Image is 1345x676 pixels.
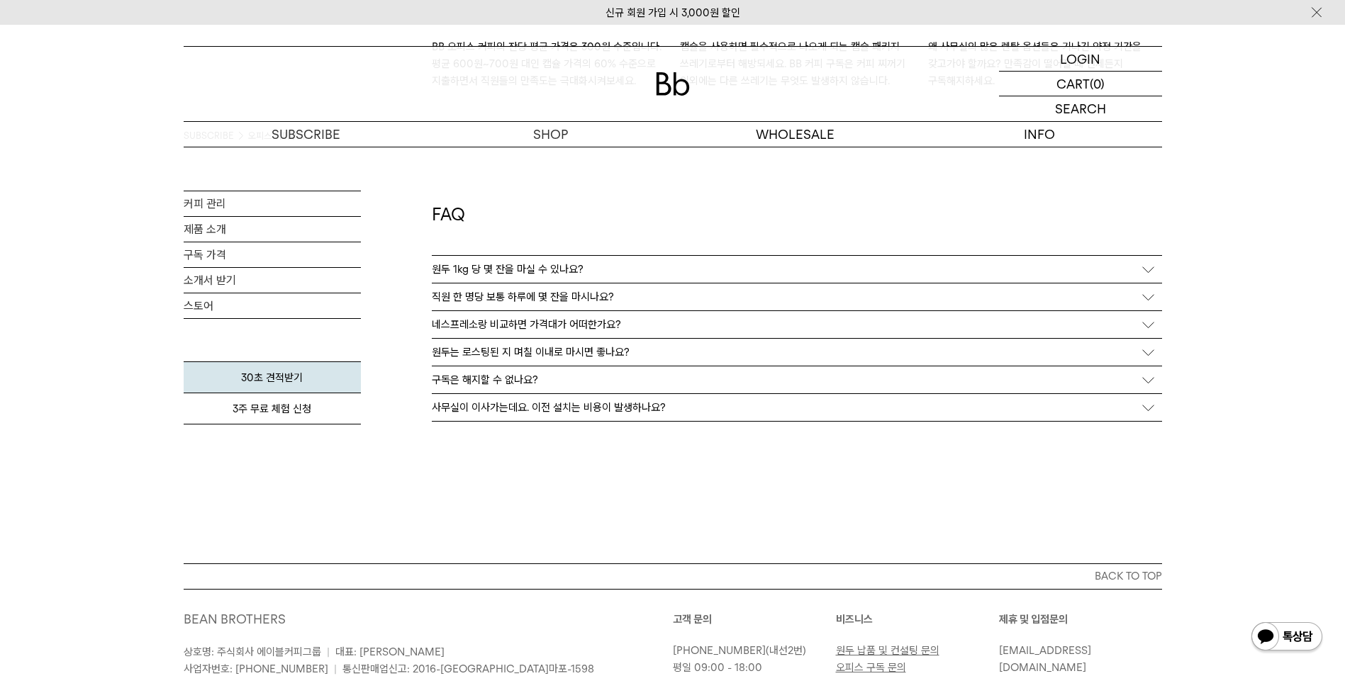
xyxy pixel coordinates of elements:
[673,642,829,659] p: (내선2번)
[428,122,673,147] a: SHOP
[184,122,428,147] a: SUBSCRIBE
[1056,72,1090,96] p: CART
[432,346,630,359] p: 원두는 로스팅된 지 며칠 이내로 마시면 좋나요?
[432,373,538,386] p: 구독은 해지할 수 없나요?
[999,644,1091,674] a: [EMAIL_ADDRESS][DOMAIN_NAME]
[184,361,361,393] a: 30초 견적받기
[335,646,445,658] span: 대표: [PERSON_NAME]
[184,242,361,267] a: 구독 가격
[1250,621,1324,655] img: 카카오톡 채널 1:1 채팅 버튼
[432,318,621,331] p: 네스프레소랑 비교하면 가격대가 어떠한가요?
[999,611,1162,628] p: 제휴 및 입점문의
[836,611,999,628] p: 비즈니스
[999,72,1162,96] a: CART (0)
[184,217,361,242] a: 제품 소개
[184,268,361,293] a: 소개서 받기
[327,646,330,658] span: |
[917,122,1162,147] p: INFO
[184,293,361,318] a: 스토어
[432,263,584,276] p: 원두 1kg 당 몇 잔을 마실 수 있나요?
[1090,72,1105,96] p: (0)
[656,72,690,96] img: 로고
[836,661,906,674] a: 오피스 구독 문의
[334,663,337,675] span: |
[432,401,666,414] p: 사무실이 이사가는데요. 이전 설치는 비용이 발생하나요?
[432,203,1162,256] h2: FAQ
[184,612,286,626] a: BEAN BROTHERS
[999,47,1162,72] a: LOGIN
[673,644,766,657] a: [PHONE_NUMBER]
[836,644,939,657] a: 원두 납품 및 컨설팅 문의
[184,191,361,216] a: 커피 관리
[184,646,321,658] span: 상호명: 주식회사 에이블커피그룹
[342,663,594,675] span: 통신판매업신고: 2016-[GEOGRAPHIC_DATA]마포-1598
[673,122,917,147] p: WHOLESALE
[184,393,361,424] a: 3주 무료 체험 신청
[1055,96,1106,121] p: SEARCH
[1060,47,1100,71] p: LOGIN
[673,659,829,676] p: 평일 09:00 - 18:00
[432,291,614,303] p: 직원 한 명당 보통 하루에 몇 잔을 마시나요?
[673,611,836,628] p: 고객 문의
[184,663,328,675] span: 사업자번호: [PHONE_NUMBER]
[184,563,1162,589] button: BACK TO TOP
[605,6,740,19] a: 신규 회원 가입 시 3,000원 할인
